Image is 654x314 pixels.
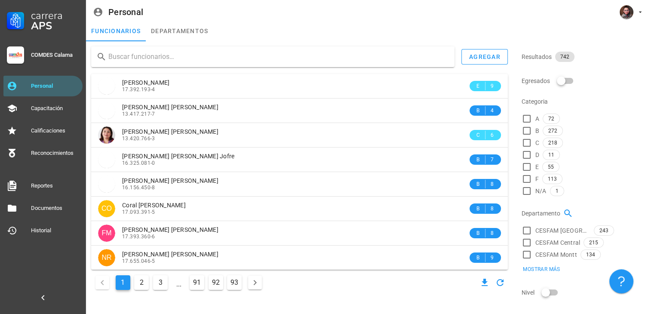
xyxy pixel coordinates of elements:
[98,77,115,95] div: avatar
[560,52,569,62] span: 742
[535,238,580,247] span: CESFAM Central
[3,98,83,119] a: Capacitación
[153,275,168,290] button: Ir a la página 3
[91,273,266,292] nav: Navegación de paginación
[535,126,539,135] span: B
[31,21,79,31] div: APS
[548,114,554,123] span: 72
[98,225,115,242] div: avatar
[101,249,111,266] span: NR
[98,175,115,193] div: avatar
[489,155,496,164] span: 7
[108,7,143,17] div: Personal
[248,276,262,289] button: Página siguiente
[461,49,508,65] button: agregar
[3,76,83,96] a: Personal
[489,253,496,262] span: 9
[98,200,115,217] div: avatar
[31,205,79,212] div: Documentos
[190,275,204,290] button: Ir a la página 91
[522,203,649,224] div: Departamento
[227,275,242,290] button: Ir a la página 93
[31,150,79,157] div: Reconocimientos
[122,209,155,215] span: 17.093.391-5
[489,229,496,237] span: 8
[489,131,496,139] span: 6
[98,126,115,144] div: avatar
[475,180,482,188] span: B
[122,185,155,191] span: 16.156.450-8
[31,52,79,58] div: COMDES Calama
[122,226,218,233] span: [PERSON_NAME] [PERSON_NAME]
[475,106,482,115] span: B
[556,186,559,196] span: 1
[172,276,186,289] span: ...
[122,258,155,264] span: 17.655.046-5
[3,120,83,141] a: Calificaciones
[122,111,155,117] span: 13.417.217-7
[535,114,539,123] span: A
[98,102,115,119] div: avatar
[122,104,218,111] span: [PERSON_NAME] [PERSON_NAME]
[489,204,496,213] span: 8
[31,10,79,21] div: Carrera
[586,250,595,259] span: 134
[86,21,146,41] a: funcionarios
[31,127,79,134] div: Calificaciones
[535,226,590,235] span: CESFAM [GEOGRAPHIC_DATA]
[122,160,155,166] span: 16.325.081-0
[122,234,155,240] span: 17.393.360-6
[469,53,500,60] div: agregar
[98,151,115,168] div: avatar
[548,150,554,160] span: 11
[31,182,79,189] div: Reportes
[31,83,79,89] div: Personal
[108,50,448,64] input: Buscar funcionarios…
[122,86,155,92] span: 17.392.193-4
[522,46,649,67] div: Resultados
[475,82,482,90] span: E
[209,275,223,290] button: Ir a la página 92
[101,225,111,242] span: FM
[122,128,218,135] span: [PERSON_NAME] [PERSON_NAME]
[475,204,482,213] span: B
[122,177,218,184] span: [PERSON_NAME] [PERSON_NAME]
[31,227,79,234] div: Historial
[522,266,560,272] span: Mostrar más
[98,249,115,266] div: avatar
[3,198,83,219] a: Documentos
[31,105,79,112] div: Capacitación
[535,163,539,171] span: E
[517,263,565,275] button: Mostrar más
[548,126,557,135] span: 272
[3,220,83,241] a: Historial
[116,275,130,290] button: Página actual, página 1
[101,200,112,217] span: CO
[535,151,539,159] span: D
[535,187,547,195] span: N/A
[548,138,557,148] span: 218
[489,180,496,188] span: 8
[3,175,83,196] a: Reportes
[548,174,557,184] span: 113
[3,143,83,163] a: Reconocimientos
[620,5,633,19] div: avatar
[146,21,213,41] a: departamentos
[134,275,149,290] button: Ir a la página 2
[522,91,649,112] div: Categoria
[522,71,649,91] div: Egresados
[122,153,234,160] span: [PERSON_NAME] [PERSON_NAME] Jofre
[489,106,496,115] span: 4
[548,162,554,172] span: 55
[599,226,608,235] span: 243
[475,253,482,262] span: B
[475,155,482,164] span: B
[475,229,482,237] span: B
[122,251,218,258] span: [PERSON_NAME] [PERSON_NAME]
[535,139,539,147] span: C
[589,238,598,247] span: 215
[522,282,649,303] div: Nivel
[535,175,539,183] span: F
[489,82,496,90] span: 9
[475,131,482,139] span: C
